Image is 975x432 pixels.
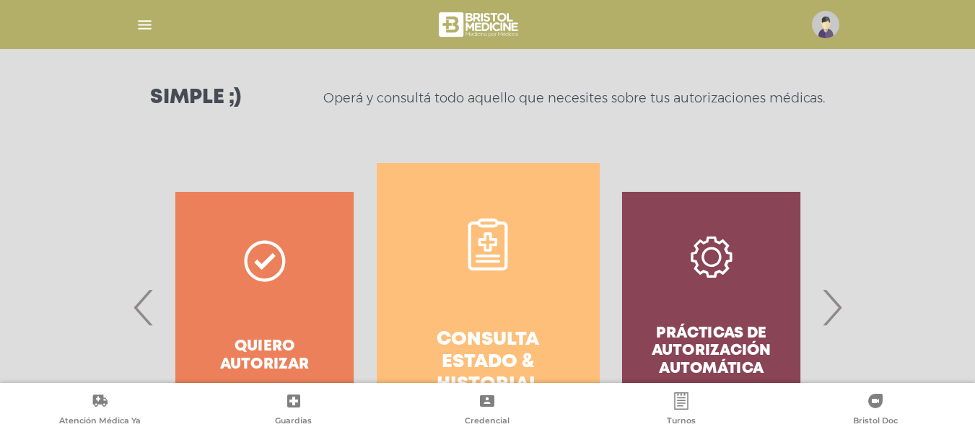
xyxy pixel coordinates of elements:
a: Credencial [390,392,585,429]
span: Bristol Doc [853,415,898,428]
h3: Simple ;) [150,88,241,108]
a: Atención Médica Ya [3,392,197,429]
a: Guardias [197,392,391,429]
span: Previous [130,268,158,346]
span: Guardias [275,415,312,428]
span: Credencial [465,415,510,428]
img: bristol-medicine-blanco.png [437,7,523,42]
span: Turnos [667,415,696,428]
p: Operá y consultá todo aquello que necesites sobre tus autorizaciones médicas. [323,89,825,107]
a: Bristol Doc [778,392,972,429]
h4: Consulta estado & historial [403,329,574,397]
img: Cober_menu-lines-white.svg [136,16,154,34]
span: Atención Médica Ya [59,415,141,428]
a: Turnos [585,392,779,429]
span: Next [818,268,846,346]
img: profile-placeholder.svg [812,11,839,38]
